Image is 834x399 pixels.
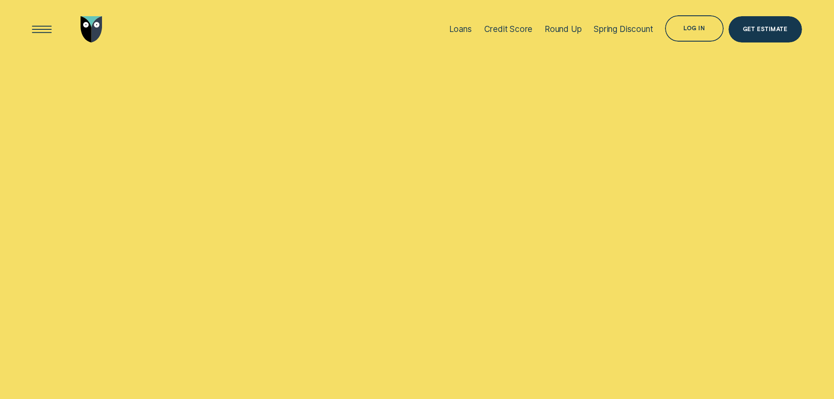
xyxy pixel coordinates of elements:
[81,16,102,42] img: Wisr
[484,24,533,34] div: Credit Score
[728,16,802,42] a: Get Estimate
[594,24,653,34] div: Spring Discount
[32,130,239,209] h1: Things to Know About Joint Personal Loans
[665,15,723,42] button: Log in
[449,24,472,34] div: Loans
[29,16,55,42] button: Open Menu
[545,24,582,34] div: Round Up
